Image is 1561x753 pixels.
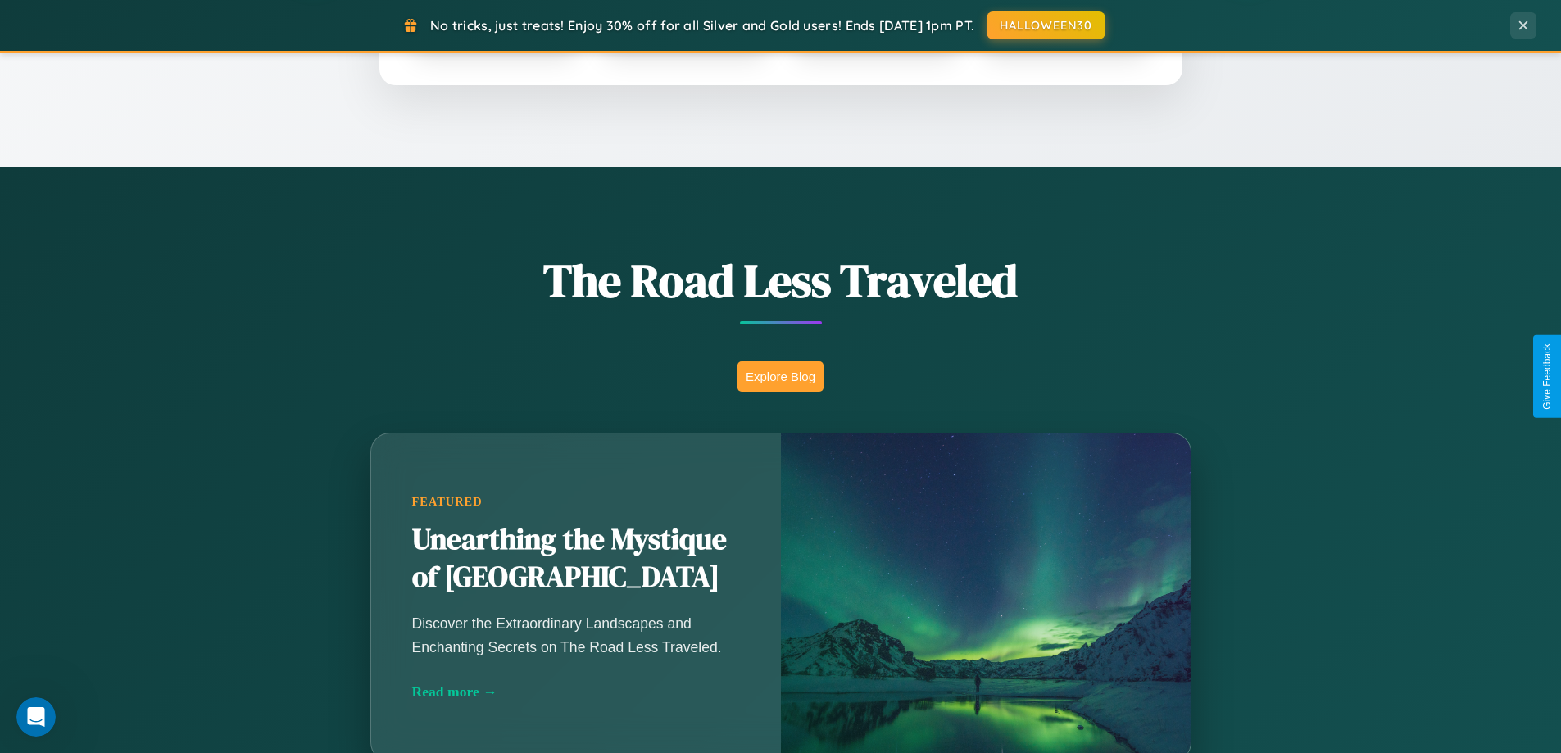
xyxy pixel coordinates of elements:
button: Explore Blog [737,361,824,392]
span: No tricks, just treats! Enjoy 30% off for all Silver and Gold users! Ends [DATE] 1pm PT. [430,17,974,34]
div: Give Feedback [1541,343,1553,410]
h2: Unearthing the Mystique of [GEOGRAPHIC_DATA] [412,521,740,597]
p: Discover the Extraordinary Landscapes and Enchanting Secrets on The Road Less Traveled. [412,612,740,658]
button: HALLOWEEN30 [987,11,1105,39]
h1: The Road Less Traveled [289,249,1273,312]
div: Read more → [412,683,740,701]
div: Featured [412,495,740,509]
iframe: Intercom live chat [16,697,56,737]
